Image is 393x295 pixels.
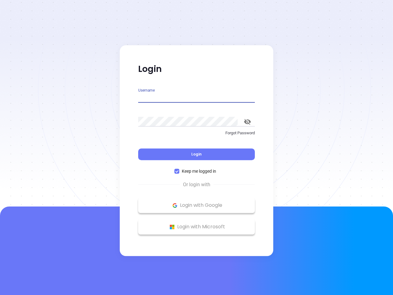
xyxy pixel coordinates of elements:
[141,222,252,231] p: Login with Microsoft
[138,219,255,234] button: Microsoft Logo Login with Microsoft
[240,114,255,129] button: toggle password visibility
[171,202,179,209] img: Google Logo
[138,130,255,136] p: Forgot Password
[180,181,213,188] span: Or login with
[138,88,155,92] label: Username
[138,148,255,160] button: Login
[138,198,255,213] button: Google Logo Login with Google
[138,64,255,75] p: Login
[141,201,252,210] p: Login with Google
[138,130,255,141] a: Forgot Password
[191,151,202,157] span: Login
[168,223,176,231] img: Microsoft Logo
[179,168,219,175] span: Keep me logged in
